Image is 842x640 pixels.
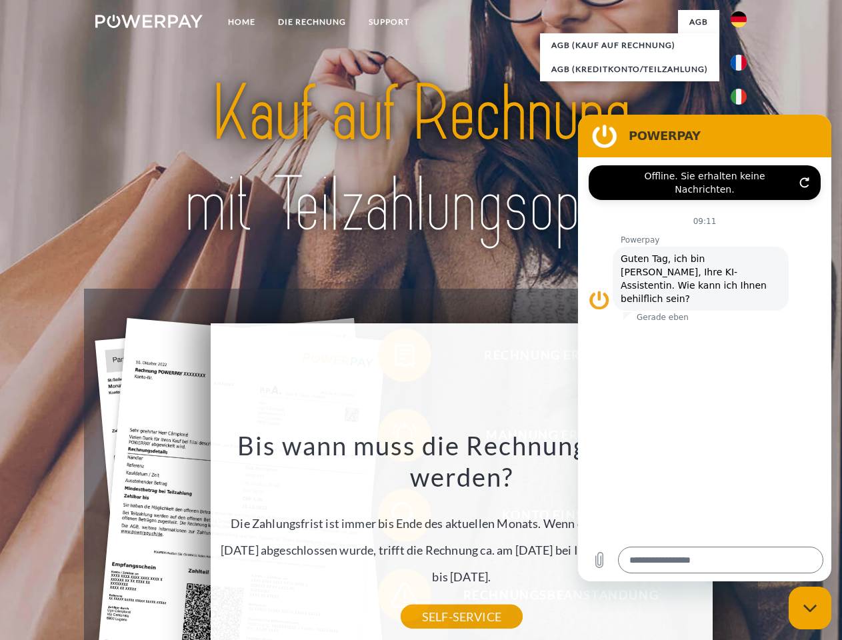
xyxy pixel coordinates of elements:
[540,33,719,57] a: AGB (Kauf auf Rechnung)
[267,10,357,34] a: DIE RECHNUNG
[731,89,747,105] img: it
[789,587,831,629] iframe: Schaltfläche zum Öffnen des Messaging-Fensters; Konversation läuft
[731,11,747,27] img: de
[219,429,705,617] div: Die Zahlungsfrist ist immer bis Ende des aktuellen Monats. Wenn die Bestellung z.B. am [DATE] abg...
[678,10,719,34] a: agb
[731,55,747,71] img: fr
[401,605,523,629] a: SELF-SERVICE
[95,15,203,28] img: logo-powerpay-white.svg
[217,10,267,34] a: Home
[357,10,421,34] a: SUPPORT
[219,429,705,493] h3: Bis wann muss die Rechnung bezahlt werden?
[127,64,715,255] img: title-powerpay_de.svg
[540,57,719,81] a: AGB (Kreditkonto/Teilzahlung)
[578,115,831,581] iframe: Messaging-Fenster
